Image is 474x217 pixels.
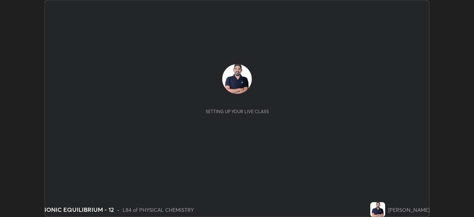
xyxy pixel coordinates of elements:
[222,64,252,94] img: b802cd2ee5f64e51beddf1074ae91585.jpg
[44,205,114,214] div: IONIC EQUILIBRIUM - 12
[123,206,194,214] div: L84 of PHYSICAL CHEMISTRY
[117,206,120,214] div: •
[388,206,430,214] div: [PERSON_NAME]
[370,202,385,217] img: b802cd2ee5f64e51beddf1074ae91585.jpg
[206,109,269,114] div: Setting up your live class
